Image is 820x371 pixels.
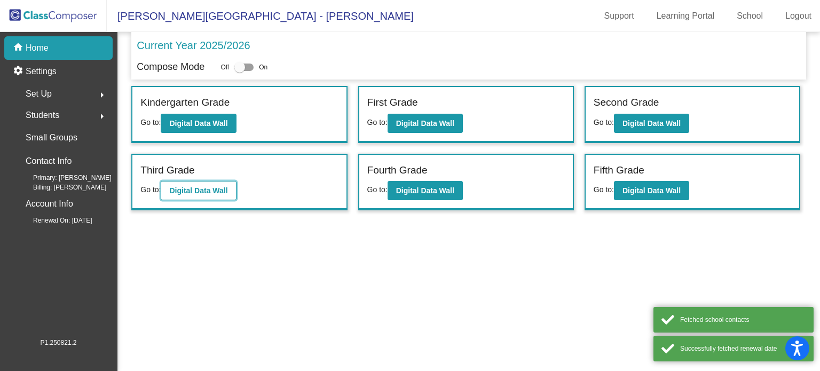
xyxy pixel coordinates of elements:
[614,114,689,133] button: Digital Data Wall
[596,7,643,25] a: Support
[259,62,267,72] span: On
[16,216,92,225] span: Renewal On: [DATE]
[107,7,414,25] span: [PERSON_NAME][GEOGRAPHIC_DATA] - [PERSON_NAME]
[140,95,230,110] label: Kindergarten Grade
[161,114,236,133] button: Digital Data Wall
[594,163,644,178] label: Fifth Grade
[594,95,659,110] label: Second Grade
[26,130,77,145] p: Small Groups
[137,37,250,53] p: Current Year 2025/2026
[169,186,227,195] b: Digital Data Wall
[622,186,681,195] b: Digital Data Wall
[140,163,194,178] label: Third Grade
[777,7,820,25] a: Logout
[680,344,806,353] div: Successfully fetched renewal date
[96,110,108,123] mat-icon: arrow_right
[26,108,59,123] span: Students
[16,183,106,192] span: Billing: [PERSON_NAME]
[96,89,108,101] mat-icon: arrow_right
[13,65,26,78] mat-icon: settings
[220,62,229,72] span: Off
[26,86,52,101] span: Set Up
[161,181,236,200] button: Digital Data Wall
[13,42,26,54] mat-icon: home
[594,185,614,194] span: Go to:
[367,118,388,127] span: Go to:
[26,42,49,54] p: Home
[137,60,204,74] p: Compose Mode
[367,185,388,194] span: Go to:
[388,114,463,133] button: Digital Data Wall
[367,163,428,178] label: Fourth Grade
[396,119,454,128] b: Digital Data Wall
[140,185,161,194] span: Go to:
[622,119,681,128] b: Digital Data Wall
[367,95,418,110] label: First Grade
[16,173,112,183] span: Primary: [PERSON_NAME]
[140,118,161,127] span: Go to:
[26,196,73,211] p: Account Info
[648,7,723,25] a: Learning Portal
[169,119,227,128] b: Digital Data Wall
[614,181,689,200] button: Digital Data Wall
[594,118,614,127] span: Go to:
[388,181,463,200] button: Digital Data Wall
[728,7,771,25] a: School
[680,315,806,325] div: Fetched school contacts
[26,154,72,169] p: Contact Info
[396,186,454,195] b: Digital Data Wall
[26,65,57,78] p: Settings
